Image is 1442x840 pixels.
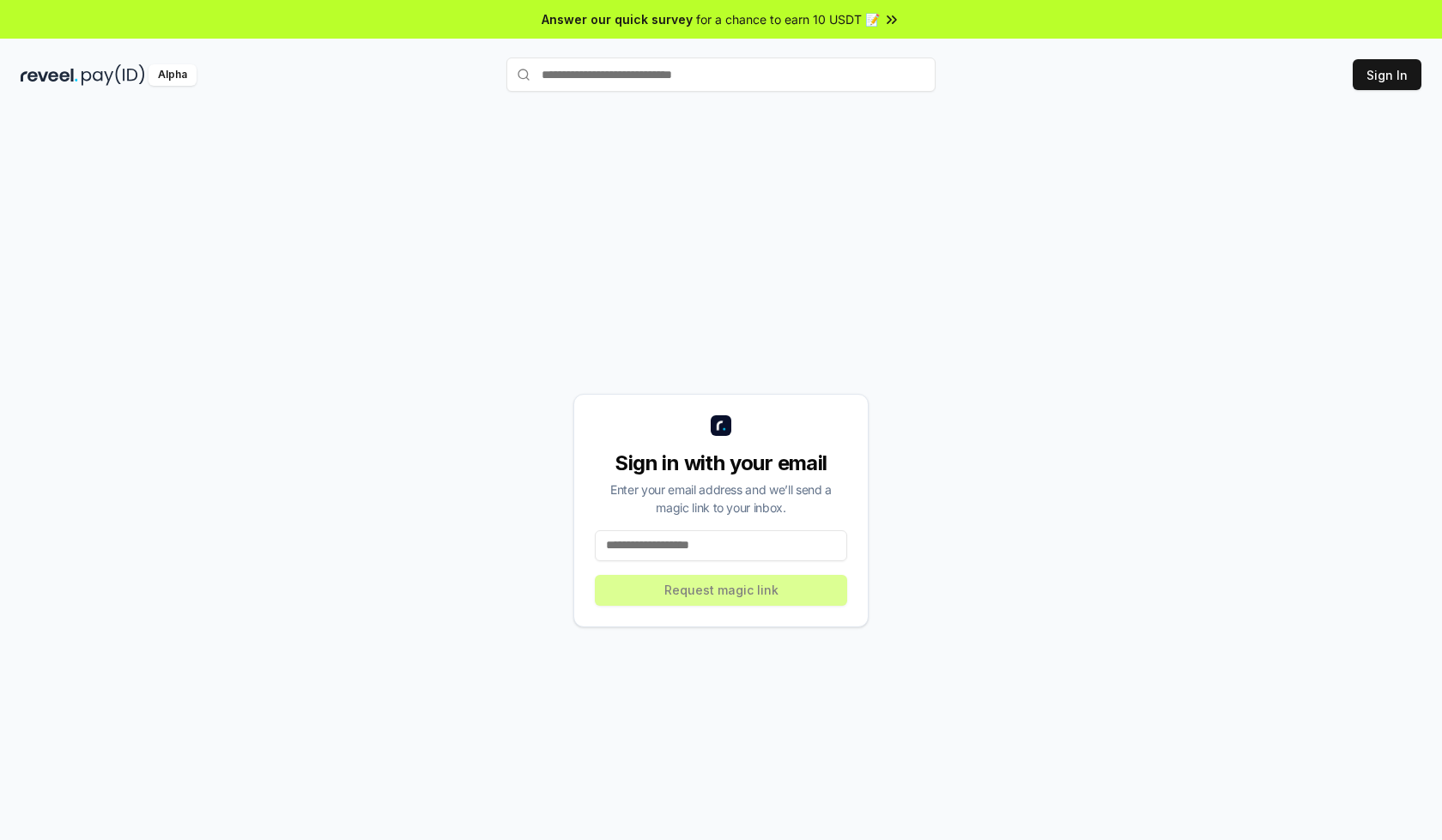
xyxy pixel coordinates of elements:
[595,450,847,477] div: Sign in with your email
[595,480,847,517] div: Enter your email address and we’ll send a magic link to your inbox.
[148,64,197,86] div: Alpha
[696,10,880,28] span: for a chance to earn 10 USDT 📝
[1353,59,1421,90] button: Sign In
[542,10,693,28] span: Answer our quick survey
[82,64,145,86] img: pay_id
[21,64,78,86] img: reveel_dark
[711,415,731,436] img: logo_small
